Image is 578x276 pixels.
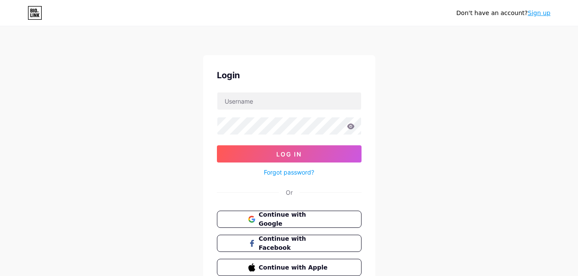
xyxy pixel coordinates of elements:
[217,259,362,276] button: Continue with Apple
[456,9,550,18] div: Don't have an account?
[217,211,362,228] button: Continue with Google
[264,168,314,177] a: Forgot password?
[259,210,330,228] span: Continue with Google
[276,150,302,158] span: Log In
[528,9,550,16] a: Sign up
[217,145,362,163] button: Log In
[259,263,330,272] span: Continue with Apple
[217,235,362,252] button: Continue with Facebook
[259,234,330,252] span: Continue with Facebook
[286,188,293,197] div: Or
[217,69,362,82] div: Login
[217,92,361,110] input: Username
